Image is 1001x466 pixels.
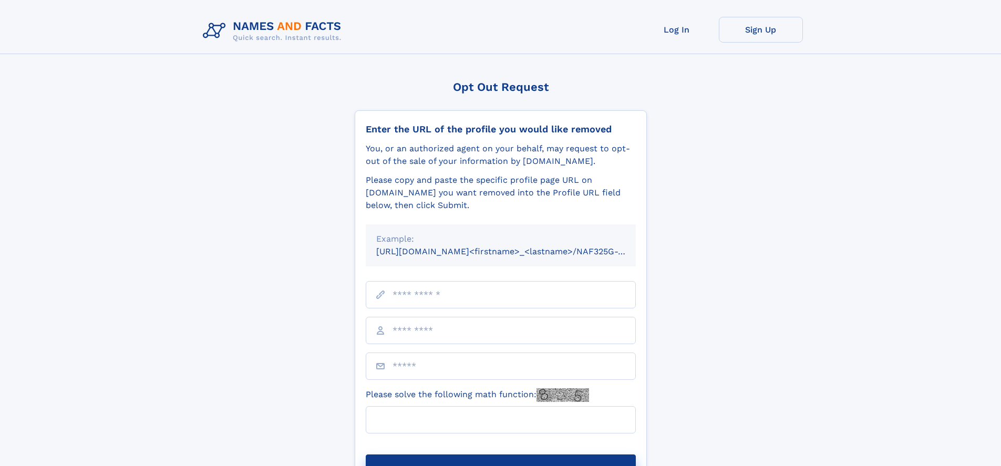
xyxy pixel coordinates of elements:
[366,123,636,135] div: Enter the URL of the profile you would like removed
[366,174,636,212] div: Please copy and paste the specific profile page URL on [DOMAIN_NAME] you want removed into the Pr...
[366,388,589,402] label: Please solve the following math function:
[199,17,350,45] img: Logo Names and Facts
[376,246,656,256] small: [URL][DOMAIN_NAME]<firstname>_<lastname>/NAF325G-xxxxxxxx
[366,142,636,168] div: You, or an authorized agent on your behalf, may request to opt-out of the sale of your informatio...
[719,17,803,43] a: Sign Up
[376,233,625,245] div: Example:
[635,17,719,43] a: Log In
[355,80,647,94] div: Opt Out Request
